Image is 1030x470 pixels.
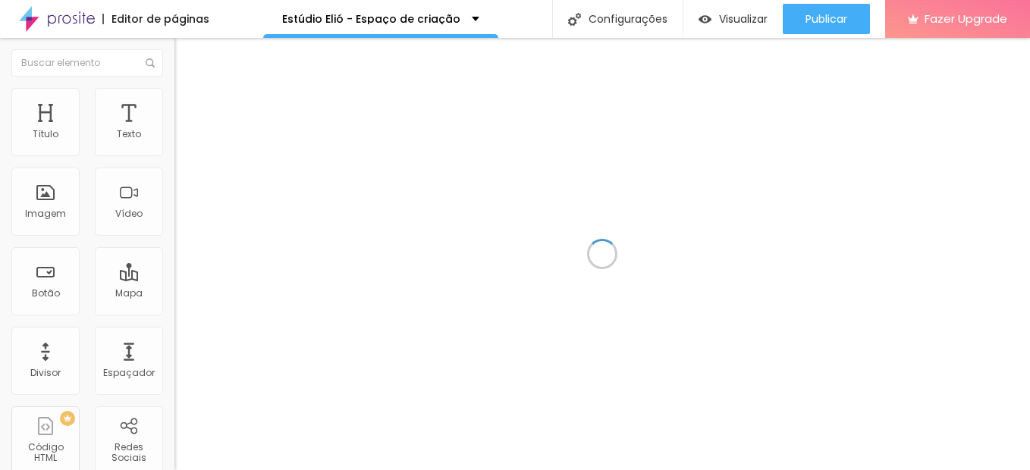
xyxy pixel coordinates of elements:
p: Estúdio Elió - Espaço de criação [282,14,460,24]
span: Fazer Upgrade [925,12,1007,25]
span: Publicar [805,13,847,25]
img: view-1.svg [699,13,711,26]
div: Título [33,129,58,139]
div: Botão [32,288,60,299]
div: Vídeo [115,208,143,219]
img: Icone [146,58,155,67]
div: Mapa [115,288,143,299]
div: Redes Sociais [99,442,159,464]
input: Buscar elemento [11,49,163,77]
div: Divisor [30,368,61,378]
div: Editor de páginas [102,14,209,24]
div: Texto [117,129,141,139]
button: Publicar [783,4,870,34]
div: Espaçador [103,368,155,378]
button: Visualizar [683,4,783,34]
div: Código HTML [15,442,75,464]
span: Visualizar [719,13,768,25]
img: Icone [568,13,581,26]
div: Imagem [25,208,66,219]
